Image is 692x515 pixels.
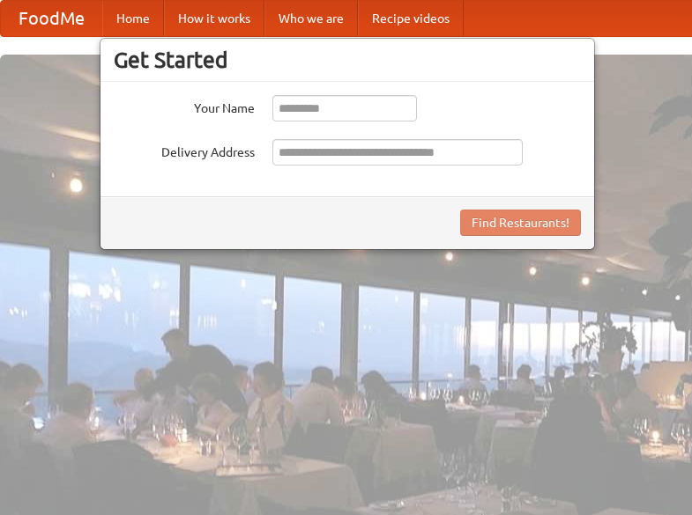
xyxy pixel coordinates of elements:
[102,1,164,36] a: Home
[114,139,255,161] label: Delivery Address
[114,95,255,117] label: Your Name
[1,1,102,36] a: FoodMe
[358,1,464,36] a: Recipe videos
[114,47,581,73] h3: Get Started
[264,1,358,36] a: Who we are
[164,1,264,36] a: How it works
[460,210,581,236] button: Find Restaurants!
